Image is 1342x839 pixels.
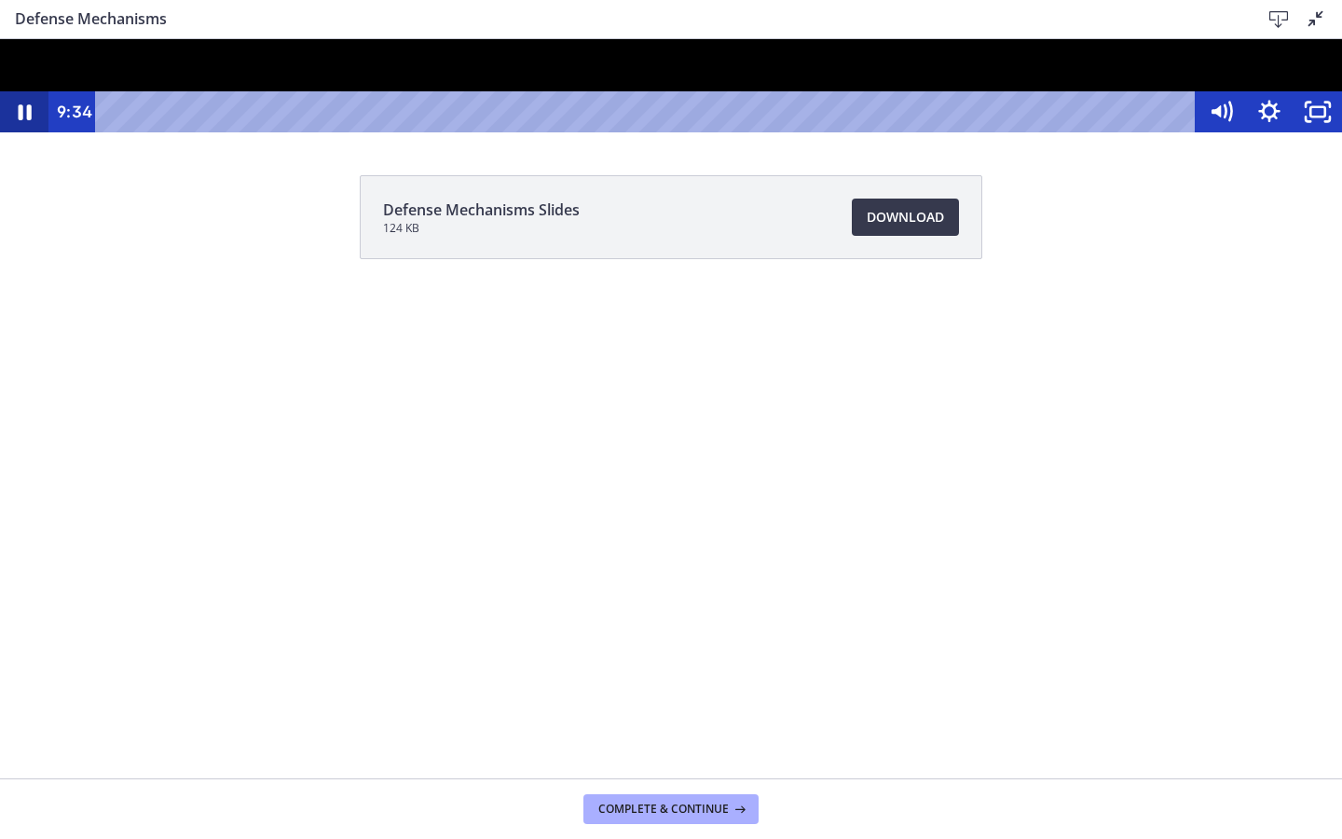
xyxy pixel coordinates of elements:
button: Mute [1197,52,1245,93]
span: Download [867,206,944,228]
a: Download [852,199,959,236]
span: 124 KB [383,221,580,236]
span: Defense Mechanisms Slides [383,199,580,221]
button: Unfullscreen [1294,52,1342,93]
span: Complete & continue [598,802,729,817]
button: Show settings menu [1245,52,1294,93]
h3: Defense Mechanisms [15,7,1230,30]
button: Complete & continue [583,794,759,824]
div: Playbar [114,52,1185,93]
